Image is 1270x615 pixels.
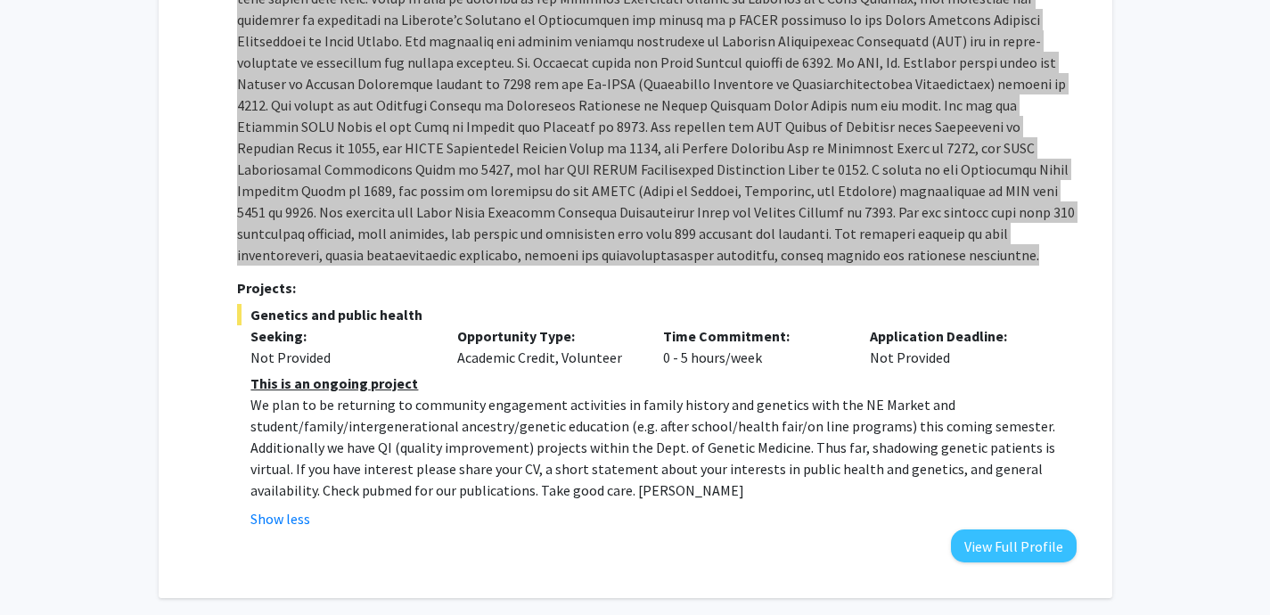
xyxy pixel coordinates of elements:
div: Not Provided [856,325,1063,368]
div: Academic Credit, Volunteer [444,325,651,368]
u: This is an ongoing project [250,374,418,392]
span: Genetics and public health [237,304,1076,325]
iframe: Chat [13,535,76,602]
div: 0 - 5 hours/week [650,325,856,368]
div: Not Provided [250,347,430,368]
p: Opportunity Type: [457,325,637,347]
button: Show less [250,508,310,529]
p: We plan to be returning to community engagement activities in family history and genetics with th... [250,394,1076,501]
button: View Full Profile [951,529,1077,562]
p: Application Deadline: [870,325,1050,347]
strong: Projects: [237,279,296,297]
p: Time Commitment: [663,325,843,347]
p: Seeking: [250,325,430,347]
